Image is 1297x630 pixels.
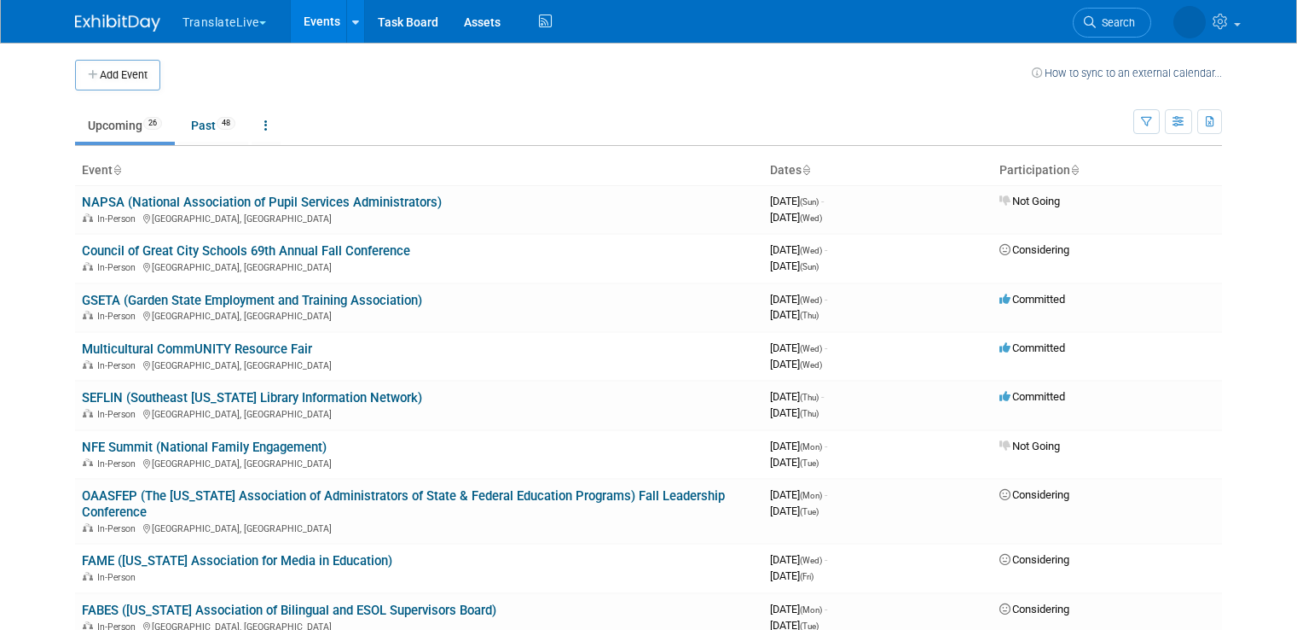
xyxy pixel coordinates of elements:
[1173,6,1206,38] img: Mikaela Quigley
[83,213,93,222] img: In-Person Event
[825,243,827,256] span: -
[770,505,819,517] span: [DATE]
[82,341,312,357] a: Multicultural CommUNITY Resource Fair
[82,521,756,534] div: [GEOGRAPHIC_DATA], [GEOGRAPHIC_DATA]
[75,60,160,90] button: Add Event
[770,488,827,501] span: [DATE]
[800,605,822,615] span: (Mon)
[770,440,827,452] span: [DATE]
[770,390,824,403] span: [DATE]
[83,311,93,319] img: In-Person Event
[800,393,819,402] span: (Thu)
[800,458,819,468] span: (Tue)
[770,456,819,469] span: [DATE]
[800,246,822,255] span: (Wed)
[999,603,1069,615] span: Considering
[993,156,1222,185] th: Participation
[999,440,1060,452] span: Not Going
[802,163,810,177] a: Sort by Start Date
[800,491,822,500] span: (Mon)
[143,117,162,130] span: 26
[821,195,824,207] span: -
[800,507,819,516] span: (Tue)
[82,293,422,308] a: GSETA (Garden State Employment and Training Association)
[770,569,814,582] span: [DATE]
[82,440,327,455] a: NFE Summit (National Family Engagement)
[825,488,827,501] span: -
[97,409,141,420] span: In-Person
[999,243,1069,256] span: Considering
[800,262,819,271] span: (Sun)
[97,572,141,583] span: In-Person
[97,523,141,534] span: In-Person
[113,163,121,177] a: Sort by Event Name
[82,390,422,405] a: SEFLIN (Southeast [US_STATE] Library Information Network)
[82,406,756,420] div: [GEOGRAPHIC_DATA], [GEOGRAPHIC_DATA]
[1070,163,1079,177] a: Sort by Participation Type
[999,341,1065,354] span: Committed
[97,458,141,470] span: In-Person
[97,213,141,225] span: In-Person
[82,456,756,470] div: [GEOGRAPHIC_DATA], [GEOGRAPHIC_DATA]
[82,358,756,371] div: [GEOGRAPHIC_DATA], [GEOGRAPHIC_DATA]
[82,308,756,322] div: [GEOGRAPHIC_DATA], [GEOGRAPHIC_DATA]
[82,243,410,259] a: Council of Great City Schools 69th Annual Fall Conference
[83,458,93,467] img: In-Person Event
[1096,16,1135,29] span: Search
[83,523,93,532] img: In-Person Event
[770,341,827,354] span: [DATE]
[83,572,93,580] img: In-Person Event
[97,360,141,371] span: In-Person
[763,156,993,185] th: Dates
[1073,8,1151,38] a: Search
[770,553,827,566] span: [DATE]
[800,572,814,581] span: (Fri)
[825,440,827,452] span: -
[999,293,1065,306] span: Committed
[800,360,822,370] span: (Wed)
[821,390,824,403] span: -
[82,260,756,273] div: [GEOGRAPHIC_DATA], [GEOGRAPHIC_DATA]
[800,295,822,305] span: (Wed)
[800,197,819,207] span: (Sun)
[770,211,822,224] span: [DATE]
[217,117,235,130] span: 48
[770,406,819,419] span: [DATE]
[800,556,822,565] span: (Wed)
[75,15,160,32] img: ExhibitDay
[825,293,827,306] span: -
[82,603,496,618] a: FABES ([US_STATE] Association of Bilingual and ESOL Supervisors Board)
[83,360,93,369] img: In-Person Event
[999,195,1060,207] span: Not Going
[770,260,819,272] span: [DATE]
[770,293,827,306] span: [DATE]
[800,213,822,223] span: (Wed)
[800,442,822,452] span: (Mon)
[83,262,93,271] img: In-Person Event
[83,409,93,417] img: In-Person Event
[83,621,93,630] img: In-Person Event
[75,109,175,142] a: Upcoming26
[770,603,827,615] span: [DATE]
[97,311,141,322] span: In-Person
[800,311,819,320] span: (Thu)
[999,488,1069,501] span: Considering
[82,195,442,210] a: NAPSA (National Association of Pupil Services Administrators)
[82,553,392,569] a: FAME ([US_STATE] Association for Media in Education)
[825,553,827,566] span: -
[800,409,819,418] span: (Thu)
[1032,67,1222,79] a: How to sync to an external calendar...
[825,603,827,615] span: -
[178,109,248,142] a: Past48
[825,341,827,354] span: -
[770,195,824,207] span: [DATE]
[75,156,763,185] th: Event
[770,243,827,256] span: [DATE]
[770,308,819,321] span: [DATE]
[97,262,141,273] span: In-Person
[800,344,822,353] span: (Wed)
[999,390,1065,403] span: Committed
[999,553,1069,566] span: Considering
[770,358,822,370] span: [DATE]
[82,211,756,225] div: [GEOGRAPHIC_DATA], [GEOGRAPHIC_DATA]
